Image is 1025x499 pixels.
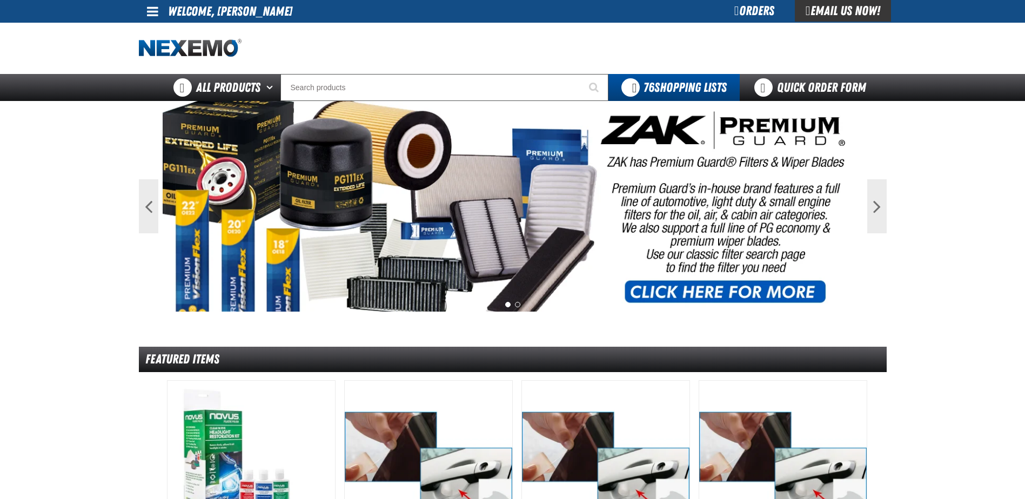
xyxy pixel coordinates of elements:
[608,74,740,101] button: You have 76 Shopping Lists. Open to view details
[644,80,727,95] span: Shopping Lists
[505,302,511,307] button: 1 of 2
[139,39,242,58] img: Nexemo logo
[196,78,260,97] span: All Products
[163,101,863,312] img: PG Filters & Wipers
[867,179,887,233] button: Next
[740,74,886,101] a: Quick Order Form
[263,74,280,101] button: Open All Products pages
[139,179,158,233] button: Previous
[280,74,608,101] input: Search
[139,347,887,372] div: Featured Items
[581,74,608,101] button: Start Searching
[644,80,654,95] strong: 76
[515,302,520,307] button: 2 of 2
